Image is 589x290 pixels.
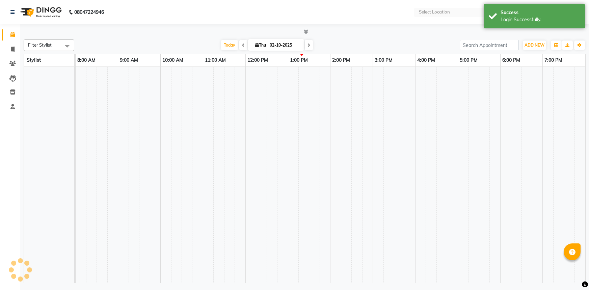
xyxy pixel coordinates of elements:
[288,55,310,65] a: 1:00 PM
[373,55,394,65] a: 3:00 PM
[501,16,580,23] div: Login Successfully.
[246,55,270,65] a: 12:00 PM
[543,55,564,65] a: 7:00 PM
[561,263,582,283] iframe: chat widget
[17,3,63,22] img: logo
[458,55,479,65] a: 5:00 PM
[74,3,104,22] b: 08047224946
[525,43,544,48] span: ADD NEW
[501,9,580,16] div: Success
[221,40,238,50] span: Today
[27,57,41,63] span: Stylist
[118,55,140,65] a: 9:00 AM
[28,42,52,48] span: Filter Stylist
[161,55,185,65] a: 10:00 AM
[419,9,450,16] div: Select Location
[253,43,268,48] span: Thu
[203,55,227,65] a: 11:00 AM
[76,55,97,65] a: 8:00 AM
[460,40,519,50] input: Search Appointment
[523,41,546,50] button: ADD NEW
[416,55,437,65] a: 4:00 PM
[268,40,301,50] input: 2025-10-02
[501,55,522,65] a: 6:00 PM
[330,55,352,65] a: 2:00 PM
